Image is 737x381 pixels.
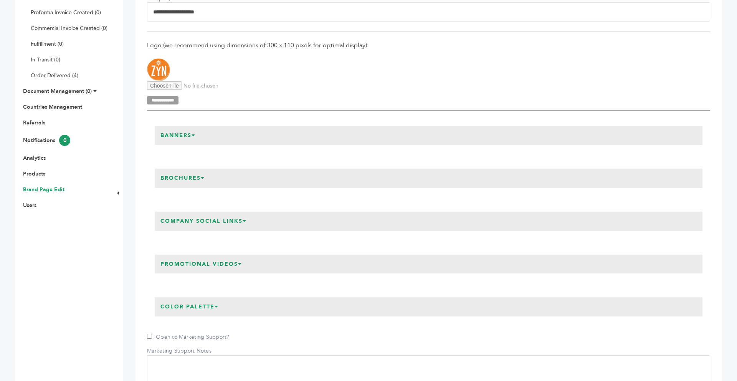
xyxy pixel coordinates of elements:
input: Open to Marketing Support? [147,334,152,339]
h3: Company Social Links [155,212,253,231]
span: 0 [59,135,70,146]
h3: Color Palette [155,297,225,316]
a: In-Transit (0) [31,56,60,63]
a: Analytics [23,154,46,162]
a: Document Management (0) [23,88,92,95]
h3: Promotional Videos [155,255,248,274]
a: Users [23,202,36,209]
span: Logo (we recommend using dimensions of 300 x 110 pixels for optimal display): [147,41,710,50]
label: Marketing Support Notes [147,347,212,355]
img: Drink Zyn [147,58,170,81]
a: Order Delivered (4) [31,72,78,79]
label: Open to Marketing Support? [147,333,230,341]
a: Proforma Invoice Created (0) [31,9,101,16]
a: Fulfillment (0) [31,40,64,48]
a: Products [23,170,45,177]
a: Brand Page Edit [23,186,64,193]
h3: Banners [155,126,202,145]
a: Referrals [23,119,45,126]
a: Commercial Invoice Created (0) [31,25,107,32]
a: Notifications0 [23,137,70,144]
a: Countries Management [23,103,82,111]
h3: Brochures [155,169,211,188]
